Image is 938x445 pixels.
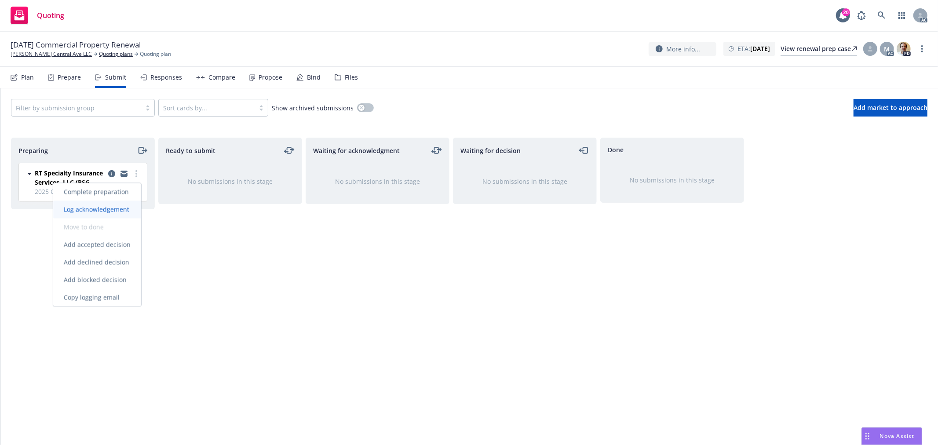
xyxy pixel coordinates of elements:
div: Bind [307,74,321,81]
span: Nova Assist [880,432,915,440]
a: copy logging email [119,168,129,179]
span: ETA : [737,44,770,53]
a: copy logging email [106,168,117,179]
span: [DATE] Commercial Property Renewal [11,40,141,50]
a: Quoting plans [99,50,133,58]
span: Add declined decision [53,258,140,266]
span: Add accepted decision [53,241,141,249]
span: Waiting for acknowledgment [313,146,400,155]
span: Show archived submissions [272,103,354,113]
span: Add blocked decision [53,276,137,284]
span: Preparing [18,146,48,155]
a: View renewal prep case [781,42,857,56]
button: Nova Assist [861,427,922,445]
div: Compare [208,74,235,81]
span: Move to done [53,223,114,231]
span: Quoting [37,12,64,19]
div: 20 [842,8,850,16]
div: Prepare [58,74,81,81]
a: moveLeftRight [284,145,295,156]
span: Done [608,145,624,154]
button: More info... [649,42,716,56]
span: Waiting for decision [460,146,521,155]
div: Submit [105,74,126,81]
img: photo [897,42,911,56]
a: moveRight [137,145,147,156]
div: Drag to move [862,428,873,445]
div: Propose [259,74,282,81]
span: 2025 Commercial Property [35,187,142,196]
div: Responses [150,74,182,81]
div: No submissions in this stage [173,177,288,186]
a: moveLeft [579,145,589,156]
span: M [884,44,890,54]
span: Add market to approach [854,103,927,112]
a: more [917,44,927,54]
span: RT Specialty Insurance Services, LLC (RSG Specialty, LLC) [35,168,105,187]
span: Complete preparation [53,188,139,196]
span: More info... [666,44,700,54]
div: Plan [21,74,34,81]
a: Switch app [893,7,911,24]
div: No submissions in this stage [615,175,730,185]
span: Quoting plan [140,50,171,58]
div: No submissions in this stage [320,177,435,186]
div: View renewal prep case [781,42,857,55]
a: more [131,168,142,179]
button: Add market to approach [854,99,927,117]
span: Log acknowledgement [53,205,140,214]
a: Quoting [7,3,68,28]
strong: [DATE] [750,44,770,53]
span: Copy logging email [53,293,130,302]
a: moveLeftRight [431,145,442,156]
a: Report a Bug [853,7,870,24]
a: [PERSON_NAME] Central Ave LLC [11,50,92,58]
a: Search [873,7,891,24]
div: No submissions in this stage [467,177,582,186]
span: Ready to submit [166,146,215,155]
div: Files [345,74,358,81]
